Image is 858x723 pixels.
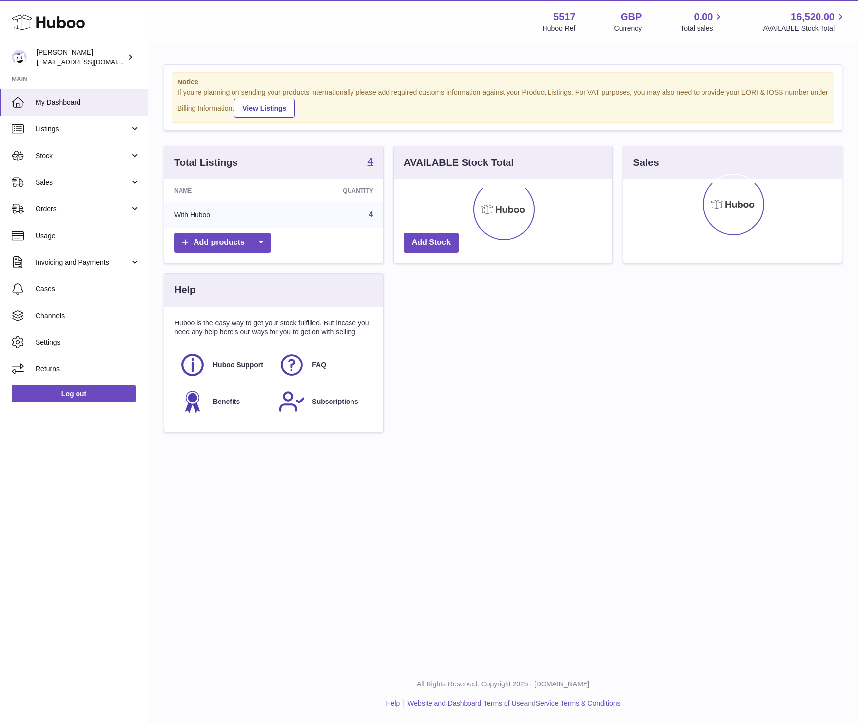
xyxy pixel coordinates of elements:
span: 0.00 [694,10,713,24]
h3: Help [174,283,195,297]
a: FAQ [278,352,368,378]
a: Add products [174,233,271,253]
strong: GBP [621,10,642,24]
span: Listings [36,124,130,134]
span: 16,520.00 [791,10,835,24]
span: Settings [36,338,140,347]
h3: Sales [633,156,659,169]
span: Orders [36,204,130,214]
div: [PERSON_NAME] [37,48,125,67]
span: Sales [36,178,130,187]
span: Usage [36,231,140,241]
h3: AVAILABLE Stock Total [404,156,514,169]
span: Subscriptions [312,397,358,406]
a: Benefits [179,388,269,415]
span: Huboo Support [213,361,263,370]
span: Channels [36,311,140,321]
a: Subscriptions [278,388,368,415]
div: If you're planning on sending your products internationally please add required customs informati... [177,88,829,118]
p: Huboo is the easy way to get your stock fulfilled. But incase you need any help here's our ways f... [174,319,373,337]
a: 4 [368,157,373,168]
a: 0.00 Total sales [680,10,724,33]
a: 16,520.00 AVAILABLE Stock Total [763,10,846,33]
a: View Listings [234,99,295,118]
p: All Rights Reserved. Copyright 2025 - [DOMAIN_NAME] [156,680,850,689]
span: Invoicing and Payments [36,258,130,267]
div: Currency [614,24,642,33]
span: Cases [36,284,140,294]
h3: Total Listings [174,156,238,169]
strong: 4 [368,157,373,166]
strong: 5517 [553,10,576,24]
img: alessiavanzwolle@hotmail.com [12,50,27,65]
span: Benefits [213,397,240,406]
span: AVAILABLE Stock Total [763,24,846,33]
span: FAQ [312,361,326,370]
span: Total sales [680,24,724,33]
a: 4 [369,210,373,219]
a: Service Terms & Conditions [536,699,621,707]
a: Help [386,699,400,707]
span: [EMAIL_ADDRESS][DOMAIN_NAME] [37,58,145,66]
div: Huboo Ref [543,24,576,33]
a: Log out [12,385,136,402]
td: With Huboo [164,202,280,228]
a: Website and Dashboard Terms of Use [407,699,524,707]
a: Huboo Support [179,352,269,378]
th: Quantity [280,179,383,202]
span: My Dashboard [36,98,140,107]
li: and [404,699,620,708]
strong: Notice [177,78,829,87]
span: Stock [36,151,130,161]
th: Name [164,179,280,202]
span: Returns [36,364,140,374]
a: Add Stock [404,233,459,253]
